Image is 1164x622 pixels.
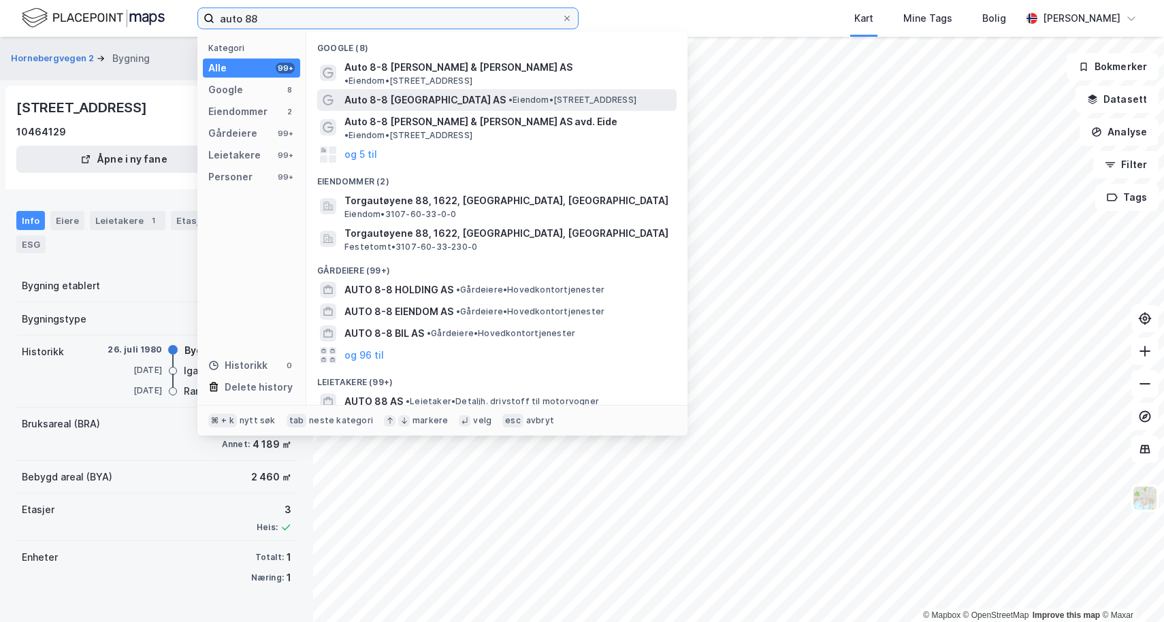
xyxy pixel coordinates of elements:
span: AUTO 8-8 EIENDOM AS [344,304,453,320]
span: Torgautøyene 88, 1622, [GEOGRAPHIC_DATA], [GEOGRAPHIC_DATA] [344,193,671,209]
div: ⌘ + k [208,414,237,427]
div: [STREET_ADDRESS] [16,97,150,118]
div: Etasjer og enheter [176,214,260,227]
button: og 96 til [344,347,384,363]
span: • [406,396,410,406]
div: markere [413,415,448,426]
div: 8 [284,84,295,95]
span: Eiendom • [STREET_ADDRESS] [344,130,472,141]
div: Igangsettingstillatelse [184,363,291,379]
span: • [427,328,431,338]
button: Tags [1095,184,1159,211]
div: [PERSON_NAME] [1043,10,1120,27]
button: Filter [1093,151,1159,178]
span: AUTO 8-8 BIL AS [344,325,424,342]
span: AUTO 8-8 HOLDING AS [344,282,453,298]
div: Leietakere (99+) [306,366,688,391]
span: Torgautøyene 88, 1622, [GEOGRAPHIC_DATA], [GEOGRAPHIC_DATA] [344,225,671,242]
div: [DATE] [108,384,162,397]
div: Historikk [208,357,268,374]
div: Næring: [251,572,284,583]
div: Gårdeiere [208,125,257,142]
div: Bygning [112,50,150,67]
div: Google [208,82,243,98]
div: Rammetillatelse [184,383,261,399]
div: Bygningstype [22,311,86,327]
div: Eiendommer (2) [306,165,688,190]
span: Eiendom • [STREET_ADDRESS] [508,95,636,105]
span: • [344,130,349,140]
div: 1 [146,214,160,227]
div: Mine Tags [903,10,952,27]
div: Annet: [222,439,250,450]
div: esc [502,414,523,427]
iframe: Chat Widget [1096,557,1164,622]
div: 3 [257,502,291,518]
div: Gårdeiere (99+) [306,255,688,279]
div: Info [16,211,45,230]
div: 10464129 [16,124,66,140]
div: Bruksareal (BRA) [22,416,100,432]
div: Eiere [50,211,84,230]
div: 2 460 ㎡ [251,469,291,485]
span: • [508,95,513,105]
div: 2 [284,106,295,117]
div: 99+ [276,63,295,73]
span: • [344,76,349,86]
div: Alle [208,60,227,76]
button: Åpne i ny fane [16,146,231,173]
button: Datasett [1076,86,1159,113]
span: AUTO 88 AS [344,393,403,410]
a: Improve this map [1033,610,1100,620]
div: Leietakere [208,147,261,163]
div: 99+ [276,128,295,139]
div: Enheter [22,549,58,566]
div: 99+ [276,171,295,182]
div: Personer [208,169,253,185]
div: Kart [854,10,873,27]
span: • [456,306,460,316]
div: Bygning er tatt i bruk [184,342,285,359]
div: 99+ [276,150,295,161]
div: Historikk [22,344,64,360]
div: Etasjer [22,502,54,518]
span: Leietaker • Detaljh. drivstoff til motorvogner [406,396,599,407]
div: Bygning etablert [22,278,100,294]
span: Auto 8-8 [PERSON_NAME] & [PERSON_NAME] AS [344,59,572,76]
span: Eiendom • 3107-60-33-0-0 [344,209,456,220]
div: Bolig [982,10,1006,27]
div: 26. juli 1980 [108,344,162,356]
div: [DATE] [108,364,162,376]
div: Heis: [257,522,278,533]
div: Google (8) [306,32,688,56]
div: velg [473,415,491,426]
span: Gårdeiere • Hovedkontortjenester [427,328,575,339]
div: 4 189 ㎡ [253,436,291,453]
input: Søk på adresse, matrikkel, gårdeiere, leietakere eller personer [214,8,562,29]
div: neste kategori [309,415,373,426]
div: nytt søk [240,415,276,426]
div: Totalt: [255,552,284,563]
div: Kontrollprogram for chat [1096,557,1164,622]
span: Eiendom • [STREET_ADDRESS] [344,76,472,86]
div: avbryt [526,415,554,426]
img: logo.f888ab2527a4732fd821a326f86c7f29.svg [22,6,165,30]
button: Hornebergvegen 2 [11,52,97,65]
div: tab [287,414,307,427]
div: Eiendommer [208,103,268,120]
img: Z [1132,485,1158,511]
div: Bebygd areal (BYA) [22,469,112,485]
button: og 5 til [344,146,377,163]
span: Auto 8-8 [GEOGRAPHIC_DATA] AS [344,92,506,108]
div: ESG [16,235,46,253]
span: Auto 8-8 [PERSON_NAME] & [PERSON_NAME] AS avd. Eide [344,114,617,130]
span: • [456,284,460,295]
button: Analyse [1080,118,1159,146]
span: Gårdeiere • Hovedkontortjenester [456,306,604,317]
div: Leietakere [90,211,165,230]
button: Bokmerker [1067,53,1159,80]
span: Festetomt • 3107-60-33-230-0 [344,242,477,252]
div: 0 [284,360,295,371]
div: Kategori [208,43,300,53]
span: Gårdeiere • Hovedkontortjenester [456,284,604,295]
